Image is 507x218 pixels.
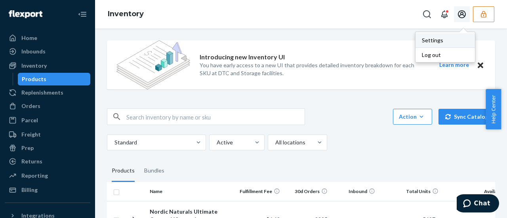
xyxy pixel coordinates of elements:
[5,184,90,196] a: Billing
[21,157,42,165] div: Returns
[21,144,34,152] div: Prep
[416,47,475,62] button: Log out
[475,60,486,70] button: Close
[5,128,90,141] a: Freight
[486,89,501,129] button: Help Center
[116,40,190,89] img: new-reports-banner-icon.82668bd98b6a51aee86340f2a7b77ae3.png
[21,116,38,124] div: Parcel
[5,169,90,182] a: Reporting
[236,182,283,201] th: Fulfillment Fee
[18,73,91,85] a: Products
[21,131,41,138] div: Freight
[21,47,46,55] div: Inbounds
[378,182,442,201] th: Total Units
[438,109,495,125] button: Sync Catalog
[200,53,285,62] p: Introducing new Inventory UI
[21,172,48,180] div: Reporting
[331,182,378,201] th: Inbound
[9,10,42,18] img: Flexport logo
[126,109,305,125] input: Search inventory by name or sku
[283,182,331,201] th: 30d Orders
[74,6,90,22] button: Close Navigation
[434,60,474,70] button: Learn more
[419,6,435,22] button: Open Search Box
[21,89,63,97] div: Replenishments
[101,3,150,26] ol: breadcrumbs
[200,61,425,77] p: You have early access to a new UI that provides detailed inventory breakdown for each SKU at DTC ...
[457,194,499,214] iframe: Opens a widget where you can chat to one of our agents
[454,6,470,22] button: Open account menu
[274,138,275,146] input: All locations
[21,62,47,70] div: Inventory
[5,142,90,154] a: Prep
[21,186,38,194] div: Billing
[5,100,90,112] a: Orders
[5,59,90,72] a: Inventory
[5,114,90,127] a: Parcel
[112,160,135,182] div: Products
[108,9,144,18] a: Inventory
[436,6,452,22] button: Open notifications
[5,45,90,58] a: Inbounds
[147,182,236,201] th: Name
[399,113,426,121] div: Action
[5,86,90,99] a: Replenishments
[416,33,475,47] a: Settings
[21,34,37,42] div: Home
[22,75,46,83] div: Products
[393,109,432,125] button: Action
[5,32,90,44] a: Home
[21,102,40,110] div: Orders
[144,160,164,182] div: Bundles
[5,155,90,168] a: Returns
